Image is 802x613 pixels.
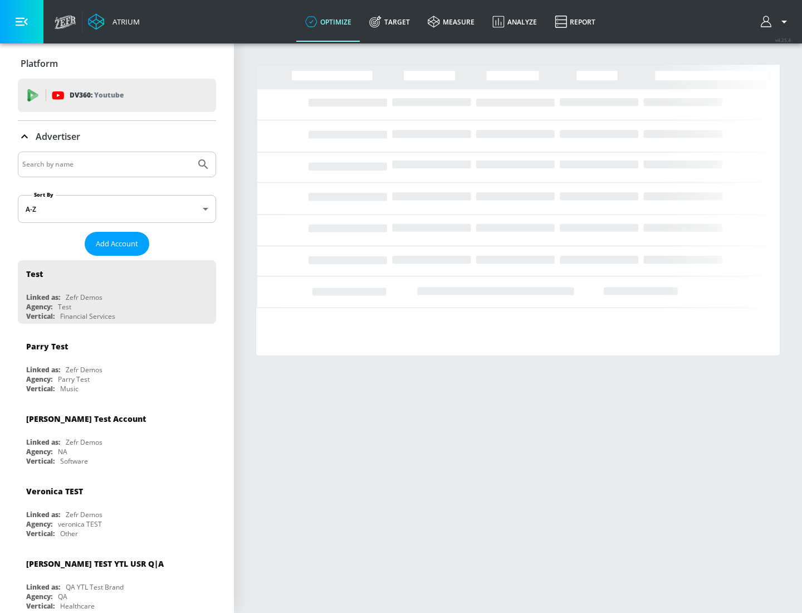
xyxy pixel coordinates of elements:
[66,293,102,302] div: Zefr Demos
[96,237,138,250] span: Add Account
[22,157,191,172] input: Search by name
[88,13,140,30] a: Atrium
[26,293,60,302] div: Linked as:
[18,79,216,112] div: DV360: Youtube
[26,601,55,611] div: Vertical:
[26,582,60,592] div: Linked as:
[26,384,55,393] div: Vertical:
[26,302,52,312] div: Agency:
[26,486,83,497] div: Veronica TEST
[26,312,55,321] div: Vertical:
[58,302,71,312] div: Test
[58,519,102,529] div: veronica TEST
[360,2,419,42] a: Target
[66,510,102,519] div: Zefr Demos
[18,195,216,223] div: A-Z
[296,2,360,42] a: optimize
[32,191,56,198] label: Sort By
[60,312,115,321] div: Financial Services
[18,405,216,469] div: [PERSON_NAME] Test AccountLinked as:Zefr DemosAgency:NAVertical:Software
[775,37,791,43] span: v 4.25.4
[26,437,60,447] div: Linked as:
[546,2,604,42] a: Report
[18,260,216,324] div: TestLinked as:Zefr DemosAgency:TestVertical:Financial Services
[26,456,55,466] div: Vertical:
[66,365,102,374] div: Zefr Demos
[26,374,52,384] div: Agency:
[58,592,67,601] div: QA
[60,601,95,611] div: Healthcare
[18,333,216,396] div: Parry TestLinked as:Zefr DemosAgency:Parry TestVertical:Music
[36,130,80,143] p: Advertiser
[26,447,52,456] div: Agency:
[18,478,216,541] div: Veronica TESTLinked as:Zefr DemosAgency:veronica TESTVertical:Other
[85,232,149,256] button: Add Account
[60,529,78,538] div: Other
[66,437,102,447] div: Zefr Demos
[26,365,60,374] div: Linked as:
[94,89,124,101] p: Youtube
[26,413,146,424] div: [PERSON_NAME] Test Account
[26,558,164,569] div: [PERSON_NAME] TEST YTL USR Q|A
[60,456,88,466] div: Software
[26,529,55,538] div: Vertical:
[18,121,216,152] div: Advertiser
[18,48,216,79] div: Platform
[26,341,68,352] div: Parry Test
[58,374,90,384] div: Parry Test
[60,384,79,393] div: Music
[66,582,124,592] div: QA YTL Test Brand
[108,17,140,27] div: Atrium
[58,447,67,456] div: NA
[419,2,483,42] a: measure
[26,592,52,601] div: Agency:
[483,2,546,42] a: Analyze
[26,510,60,519] div: Linked as:
[26,269,43,279] div: Test
[21,57,58,70] p: Platform
[26,519,52,529] div: Agency:
[70,89,124,101] p: DV360:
